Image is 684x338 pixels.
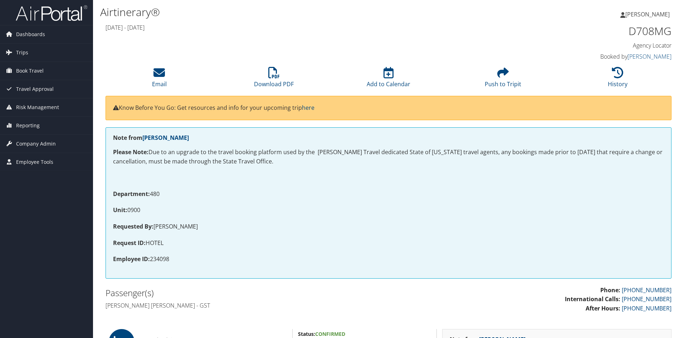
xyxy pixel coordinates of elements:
[16,25,45,43] span: Dashboards
[113,134,189,142] strong: Note from
[16,5,87,21] img: airportal-logo.png
[627,53,671,60] a: [PERSON_NAME]
[106,287,383,299] h2: Passenger(s)
[113,206,664,215] p: 0900
[113,222,153,230] strong: Requested By:
[254,71,294,88] a: Download PDF
[113,222,664,231] p: [PERSON_NAME]
[113,239,664,248] p: HOTEL
[106,302,383,309] h4: [PERSON_NAME] [PERSON_NAME] - GST
[16,80,54,98] span: Travel Approval
[113,103,664,113] p: Know Before You Go: Get resources and info for your upcoming trip
[625,10,670,18] span: [PERSON_NAME]
[16,62,44,80] span: Book Travel
[113,190,150,198] strong: Department:
[538,24,671,39] h1: D708MG
[113,255,150,263] strong: Employee ID:
[113,255,664,264] p: 234098
[16,44,28,62] span: Trips
[113,148,148,156] strong: Please Note:
[16,153,53,171] span: Employee Tools
[586,304,620,312] strong: After Hours:
[16,98,59,116] span: Risk Management
[367,71,410,88] a: Add to Calendar
[302,104,314,112] a: here
[298,330,315,337] strong: Status:
[538,53,671,60] h4: Booked by
[620,4,677,25] a: [PERSON_NAME]
[106,24,527,31] h4: [DATE] - [DATE]
[113,190,664,199] p: 480
[100,5,485,20] h1: Airtinerary®
[622,286,671,294] a: [PHONE_NUMBER]
[113,148,664,166] p: Due to an upgrade to the travel booking platform used by the [PERSON_NAME] Travel dedicated State...
[142,134,189,142] a: [PERSON_NAME]
[622,304,671,312] a: [PHONE_NUMBER]
[152,71,167,88] a: Email
[622,295,671,303] a: [PHONE_NUMBER]
[315,330,345,337] span: Confirmed
[113,206,127,214] strong: Unit:
[485,71,521,88] a: Push to Tripit
[16,135,56,153] span: Company Admin
[608,71,627,88] a: History
[600,286,620,294] strong: Phone:
[565,295,620,303] strong: International Calls:
[113,239,146,247] strong: Request ID:
[538,41,671,49] h4: Agency Locator
[16,117,40,134] span: Reporting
